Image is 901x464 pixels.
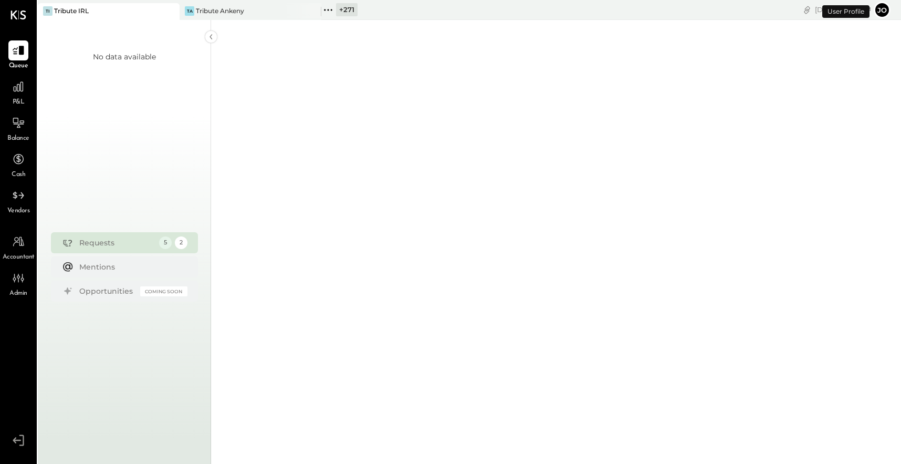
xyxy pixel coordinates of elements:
[93,51,156,62] div: No data available
[1,268,36,298] a: Admin
[9,61,28,71] span: Queue
[54,6,89,15] div: Tribute IRL
[196,6,244,15] div: Tribute Ankeny
[43,6,53,16] div: TI
[79,262,182,272] div: Mentions
[79,238,154,248] div: Requests
[175,236,187,249] div: 2
[1,77,36,107] a: P&L
[1,40,36,71] a: Queue
[815,5,871,15] div: [DATE]
[1,149,36,180] a: Cash
[13,98,25,107] span: P&L
[79,286,135,296] div: Opportunities
[12,170,25,180] span: Cash
[9,289,27,298] span: Admin
[3,253,35,262] span: Accountant
[874,2,890,18] button: Jo
[1,185,36,216] a: Vendors
[822,5,869,18] div: User Profile
[185,6,194,16] div: TA
[1,113,36,143] a: Balance
[7,134,29,143] span: Balance
[140,286,187,296] div: Coming Soon
[159,236,172,249] div: 5
[7,207,30,216] span: Vendors
[1,232,36,262] a: Accountant
[802,4,812,15] div: copy link
[336,3,358,16] div: + 271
